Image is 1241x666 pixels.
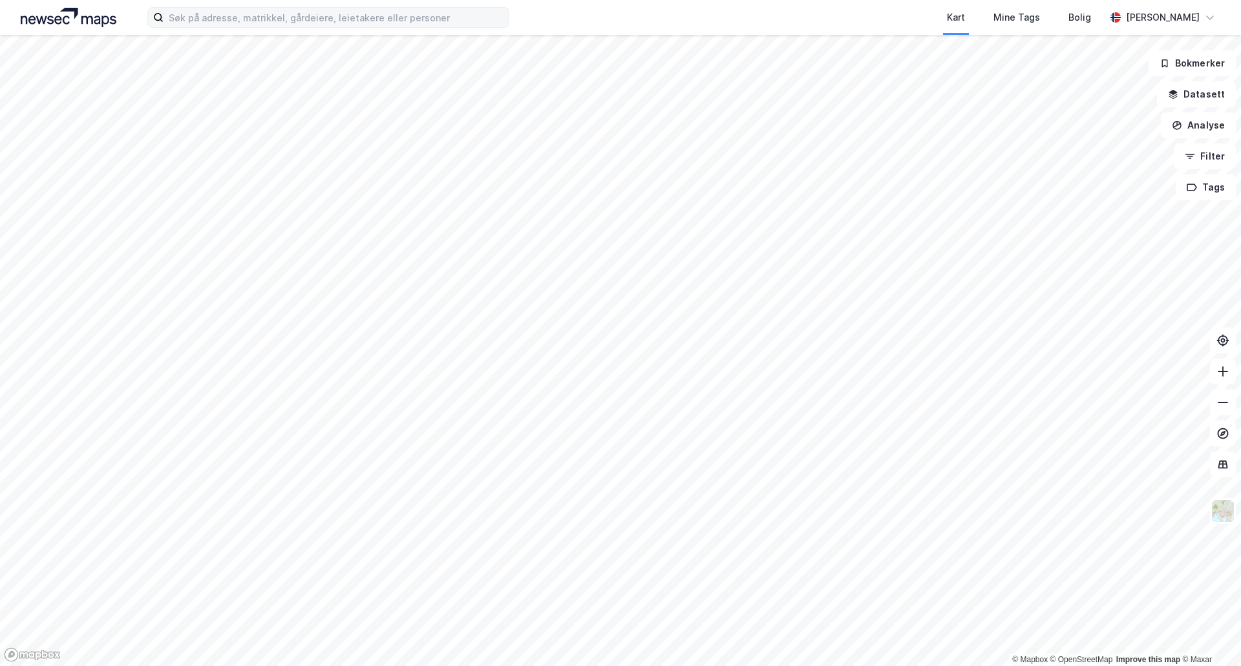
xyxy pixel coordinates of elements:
img: logo.a4113a55bc3d86da70a041830d287a7e.svg [21,8,116,27]
iframe: Chat Widget [1176,604,1241,666]
div: Mine Tags [993,10,1040,25]
div: [PERSON_NAME] [1126,10,1200,25]
div: Kart [947,10,965,25]
div: Kontrollprogram for chat [1176,604,1241,666]
input: Søk på adresse, matrikkel, gårdeiere, leietakere eller personer [164,8,509,27]
div: Bolig [1068,10,1091,25]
